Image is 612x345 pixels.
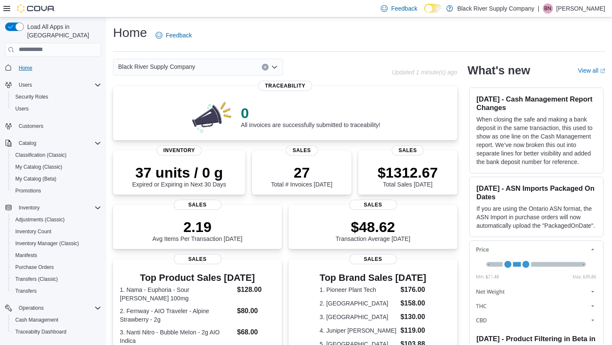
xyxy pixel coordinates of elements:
a: Inventory Count [12,226,55,237]
button: Operations [2,302,105,314]
span: Inventory Count [15,228,51,235]
button: Manifests [8,249,105,261]
div: Transaction Average [DATE] [336,218,411,242]
a: Manifests [12,250,40,260]
h3: Top Product Sales [DATE] [120,273,275,283]
span: Feedback [391,4,417,13]
span: Manifests [12,250,101,260]
p: Black River Supply Company [457,3,534,14]
span: Traceability [258,81,312,91]
dd: $68.00 [237,327,275,337]
span: Users [15,105,28,112]
p: If you are using the Ontario ASN format, the ASN Import in purchase orders will now automatically... [476,204,596,230]
span: Inventory [19,204,40,211]
span: Adjustments (Classic) [12,215,101,225]
a: Customers [15,121,47,131]
span: Classification (Classic) [15,152,67,158]
p: Updated 1 minute(s) ago [392,69,457,76]
span: Sales [392,145,424,156]
span: Adjustments (Classic) [15,216,65,223]
button: Users [8,103,105,115]
p: | [538,3,539,14]
span: Customers [19,123,43,130]
span: Cash Management [12,315,101,325]
div: All invoices are successfully submitted to traceability! [241,105,380,128]
span: Feedback [166,31,192,40]
span: Users [12,104,101,114]
dd: $176.00 [400,285,426,295]
p: 27 [271,164,332,181]
button: Home [2,62,105,74]
dt: 2. [GEOGRAPHIC_DATA] [320,299,397,308]
dd: $128.00 [237,285,275,295]
button: Inventory Count [8,226,105,238]
span: Inventory Count [12,226,101,237]
p: When closing the safe and making a bank deposit in the same transaction, this used to show as one... [476,115,596,166]
a: Classification (Classic) [12,150,70,160]
div: Total # Invoices [DATE] [271,164,332,188]
span: Sales [174,200,221,210]
span: Transfers [15,288,37,294]
span: Inventory Manager (Classic) [12,238,101,249]
span: Manifests [15,252,37,259]
span: Cash Management [15,317,58,323]
p: $1312.67 [377,164,438,181]
span: Inventory [15,203,101,213]
a: Security Roles [12,92,51,102]
button: Customers [2,120,105,132]
span: Transfers (Classic) [15,276,58,283]
dt: 4. Juniper [PERSON_NAME] [320,326,397,335]
span: Promotions [12,186,101,196]
button: Catalog [2,137,105,149]
span: Security Roles [12,92,101,102]
span: Sales [286,145,317,156]
span: BN [544,3,552,14]
img: 0 [190,99,234,133]
a: Cash Management [12,315,62,325]
button: Inventory [15,203,43,213]
span: Users [19,82,32,88]
span: Purchase Orders [12,262,101,272]
span: Sales [349,200,397,210]
button: Purchase Orders [8,261,105,273]
span: Traceabilty Dashboard [15,328,66,335]
button: Inventory Manager (Classic) [8,238,105,249]
dt: 1. Pioneer Plant Tech [320,286,397,294]
a: Transfers (Classic) [12,274,61,284]
a: Home [15,63,36,73]
span: Home [15,62,101,73]
a: Adjustments (Classic) [12,215,68,225]
button: Transfers [8,285,105,297]
a: My Catalog (Classic) [12,162,66,172]
p: 0 [241,105,380,122]
div: Expired or Expiring in Next 30 Days [132,164,226,188]
img: Cova [17,4,55,13]
a: Traceabilty Dashboard [12,327,70,337]
button: Open list of options [271,64,278,71]
span: Operations [15,303,101,313]
p: 37 units / 0 g [132,164,226,181]
h2: What's new [467,64,530,77]
button: Users [2,79,105,91]
p: $48.62 [336,218,411,235]
a: Feedback [152,27,195,44]
button: My Catalog (Classic) [8,161,105,173]
span: Traceabilty Dashboard [12,327,101,337]
span: Classification (Classic) [12,150,101,160]
button: Inventory [2,202,105,214]
button: Operations [15,303,47,313]
span: My Catalog (Classic) [15,164,62,170]
a: View allExternal link [578,67,605,74]
button: Users [15,80,35,90]
a: Inventory Manager (Classic) [12,238,82,249]
span: My Catalog (Classic) [12,162,101,172]
button: Clear input [262,64,269,71]
span: Inventory [156,145,202,156]
div: Brittany Niles [543,3,553,14]
dt: 3. Nanti Nitro - Bubble Melon - 2g AIO Indica [120,328,234,345]
a: Purchase Orders [12,262,57,272]
span: Transfers (Classic) [12,274,101,284]
span: Sales [349,254,397,264]
span: Load All Apps in [GEOGRAPHIC_DATA] [24,23,101,40]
